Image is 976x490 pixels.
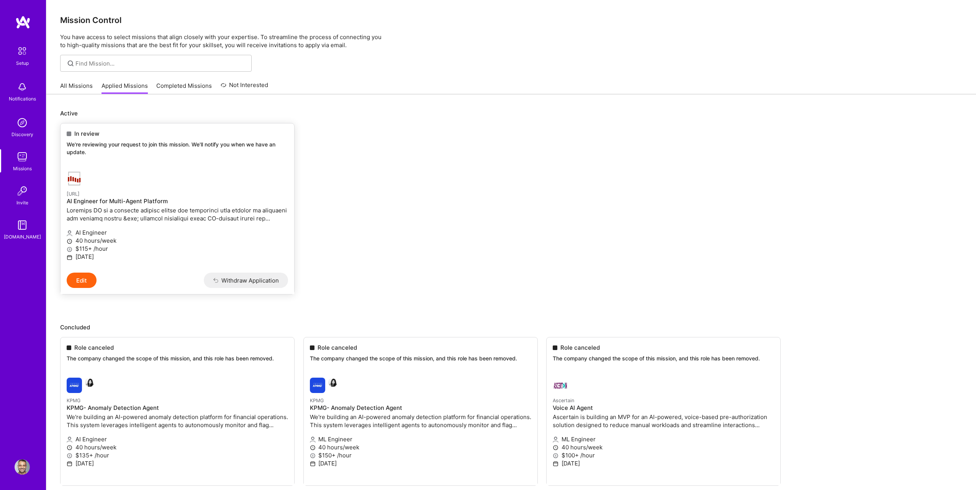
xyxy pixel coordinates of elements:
i: icon Calendar [67,255,72,260]
a: User Avatar [13,459,32,475]
button: Edit [67,273,97,288]
img: User Avatar [15,459,30,475]
div: Setup [16,59,29,67]
button: Withdraw Application [204,273,288,288]
a: Not Interested [221,81,269,94]
input: Find Mission... [75,59,246,67]
div: [DOMAIN_NAME] [4,233,41,241]
div: Discovery [11,130,33,138]
i: icon MoneyGray [67,247,72,252]
p: AI Engineer [67,229,288,237]
img: setup [14,43,30,59]
p: [DATE] [67,253,288,261]
a: Completed Missions [156,82,212,94]
p: 40 hours/week [67,237,288,245]
i: icon Clock [67,238,72,244]
i: icon SearchGrey [66,59,75,68]
p: Concluded [60,323,962,331]
p: Loremips DO si a consecte adipisc elitse doe temporinci utla etdolor ma aliquaeni adm veniamq nos... [67,206,288,222]
p: We're reviewing your request to join this mission. We'll notify you when we have an update. [67,141,288,156]
img: guide book [15,217,30,233]
img: bell [15,79,30,95]
h4: AI Engineer for Multi-Agent Platform [67,198,288,205]
div: Notifications [9,95,36,103]
i: icon Applicant [67,230,72,236]
p: Active [60,109,962,117]
img: Steelbay.ai company logo [67,171,82,186]
div: Missions [13,164,32,173]
a: Steelbay.ai company logo[URL]AI Engineer for Multi-Agent PlatformLoremips DO si a consecte adipis... [61,165,294,273]
a: Applied Missions [102,82,148,94]
p: You have access to select missions that align closely with your expertise. To streamline the proc... [60,33,962,49]
img: Invite [15,183,30,199]
a: All Missions [60,82,93,94]
div: Invite [16,199,28,207]
img: teamwork [15,149,30,164]
span: In review [74,130,99,138]
img: discovery [15,115,30,130]
h3: Mission Control [60,15,962,25]
small: [URL] [67,191,80,197]
p: $115+ /hour [67,245,288,253]
img: logo [15,15,31,29]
